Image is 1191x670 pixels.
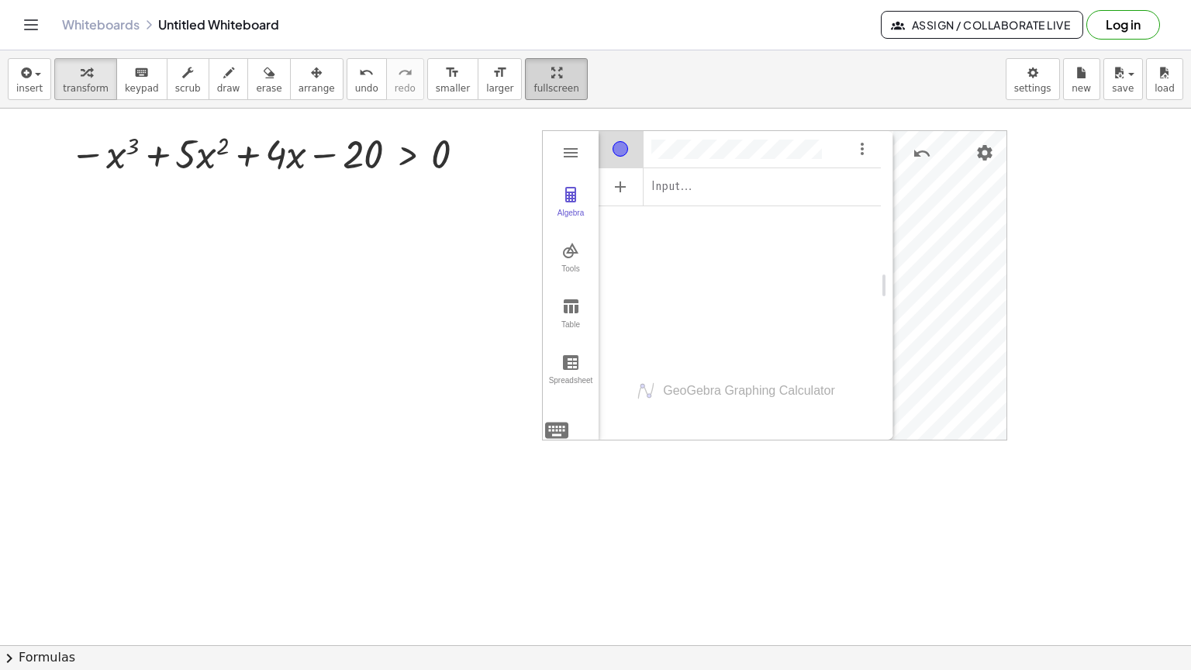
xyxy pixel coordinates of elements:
[1155,83,1175,94] span: load
[543,416,571,444] img: svg+xml;base64,PHN2ZyB4bWxucz0iaHR0cDovL3d3dy53My5vcmcvMjAwMC9zdmciIHdpZHRoPSIyNCIgaGVpZ2h0PSIyNC...
[486,83,513,94] span: larger
[602,168,639,205] button: Add Item
[546,264,595,286] div: Tools
[63,83,109,94] span: transform
[853,140,872,161] button: Options
[651,174,692,199] div: Input…
[16,83,43,94] span: insert
[256,83,281,94] span: erase
[290,58,343,100] button: arrange
[1072,83,1091,94] span: new
[894,18,1070,32] span: Assign / Collaborate Live
[893,131,1006,440] canvas: Graphics View 1
[62,17,140,33] a: Whiteboards
[546,376,595,398] div: Spreadsheet
[125,83,159,94] span: keypad
[398,64,413,82] i: redo
[542,130,1007,440] div: Graphing Calculator
[478,58,522,100] button: format_sizelarger
[663,384,834,398] div: GeoGebra Graphing Calculator
[1086,10,1160,40] button: Log in
[167,58,209,100] button: scrub
[881,11,1083,39] button: Assign / Collaborate Live
[1014,83,1051,94] span: settings
[134,64,149,82] i: keyboard
[1103,58,1143,100] button: save
[546,320,595,342] div: Table
[299,83,335,94] span: arrange
[386,58,424,100] button: redoredo
[613,141,628,157] div: Show / Hide Object
[427,58,478,100] button: format_sizesmaller
[1063,58,1100,100] button: new
[971,139,999,167] button: Settings
[533,83,578,94] span: fullscreen
[561,143,580,162] img: Main Menu
[175,83,201,94] span: scrub
[116,58,167,100] button: keyboardkeypad
[908,140,936,167] button: Undo
[546,209,595,230] div: Algebra
[1006,58,1060,100] button: settings
[209,58,249,100] button: draw
[1112,83,1134,94] span: save
[359,64,374,82] i: undo
[347,58,387,100] button: undoundo
[54,58,117,100] button: transform
[525,58,587,100] button: fullscreen
[19,12,43,37] button: Toggle navigation
[247,58,290,100] button: erase
[8,58,51,100] button: insert
[1146,58,1183,100] button: load
[492,64,507,82] i: format_size
[637,382,655,400] img: svg+xml;base64,PHN2ZyB4bWxucz0iaHR0cDovL3d3dy53My5vcmcvMjAwMC9zdmciIHhtbG5zOnhsaW5rPSJodHRwOi8vd3...
[355,83,378,94] span: undo
[445,64,460,82] i: format_size
[395,83,416,94] span: redo
[436,83,470,94] span: smaller
[217,83,240,94] span: draw
[599,130,881,359] div: Algebra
